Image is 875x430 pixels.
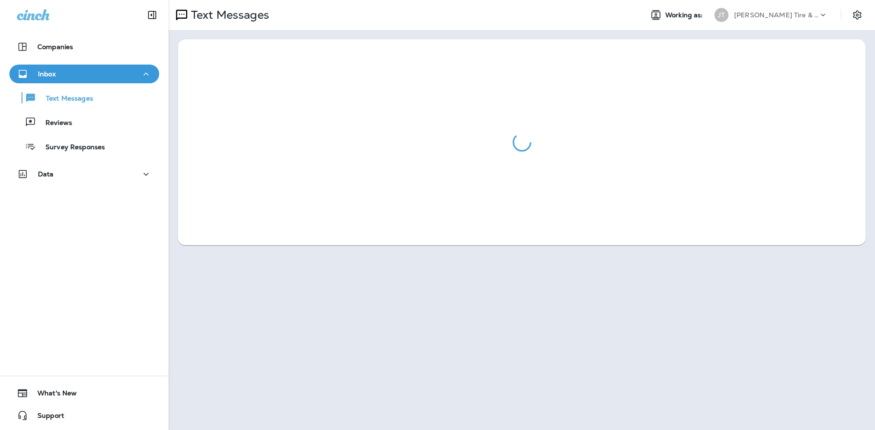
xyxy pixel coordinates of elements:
button: What's New [9,384,159,402]
span: What's New [28,389,77,401]
button: Collapse Sidebar [139,6,165,24]
div: JT [714,8,728,22]
p: Companies [37,43,73,51]
button: Data [9,165,159,183]
button: Survey Responses [9,137,159,156]
button: Text Messages [9,88,159,108]
p: Text Messages [187,8,269,22]
button: Companies [9,37,159,56]
button: Support [9,406,159,425]
p: [PERSON_NAME] Tire & Auto [734,11,818,19]
p: Text Messages [37,95,93,103]
p: Survey Responses [36,143,105,152]
p: Inbox [38,70,56,78]
p: Data [38,170,54,178]
span: Support [28,412,64,423]
button: Reviews [9,112,159,132]
button: Inbox [9,65,159,83]
p: Reviews [36,119,72,128]
span: Working as: [665,11,705,19]
button: Settings [849,7,866,23]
